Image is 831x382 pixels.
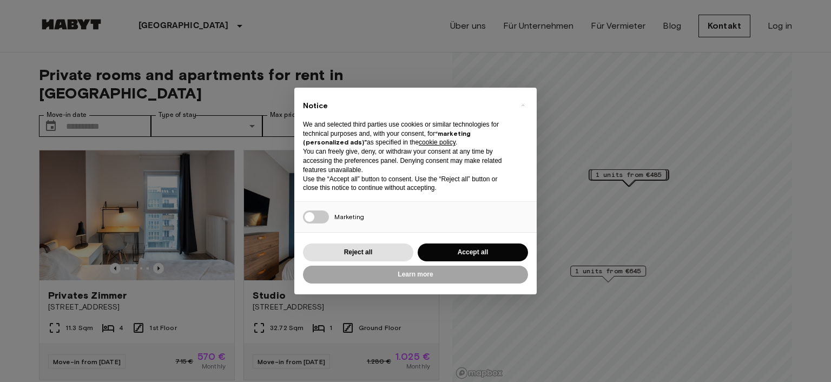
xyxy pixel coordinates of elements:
[303,243,413,261] button: Reject all
[303,266,528,284] button: Learn more
[303,175,511,193] p: Use the “Accept all” button to consent. Use the “Reject all” button or close this notice to conti...
[303,129,471,147] strong: “marketing (personalized ads)”
[418,243,528,261] button: Accept all
[521,98,525,111] span: ×
[303,101,511,111] h2: Notice
[303,120,511,147] p: We and selected third parties use cookies or similar technologies for technical purposes and, wit...
[514,96,531,114] button: Close this notice
[419,139,456,146] a: cookie policy
[334,213,364,221] span: Marketing
[303,147,511,174] p: You can freely give, deny, or withdraw your consent at any time by accessing the preferences pane...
